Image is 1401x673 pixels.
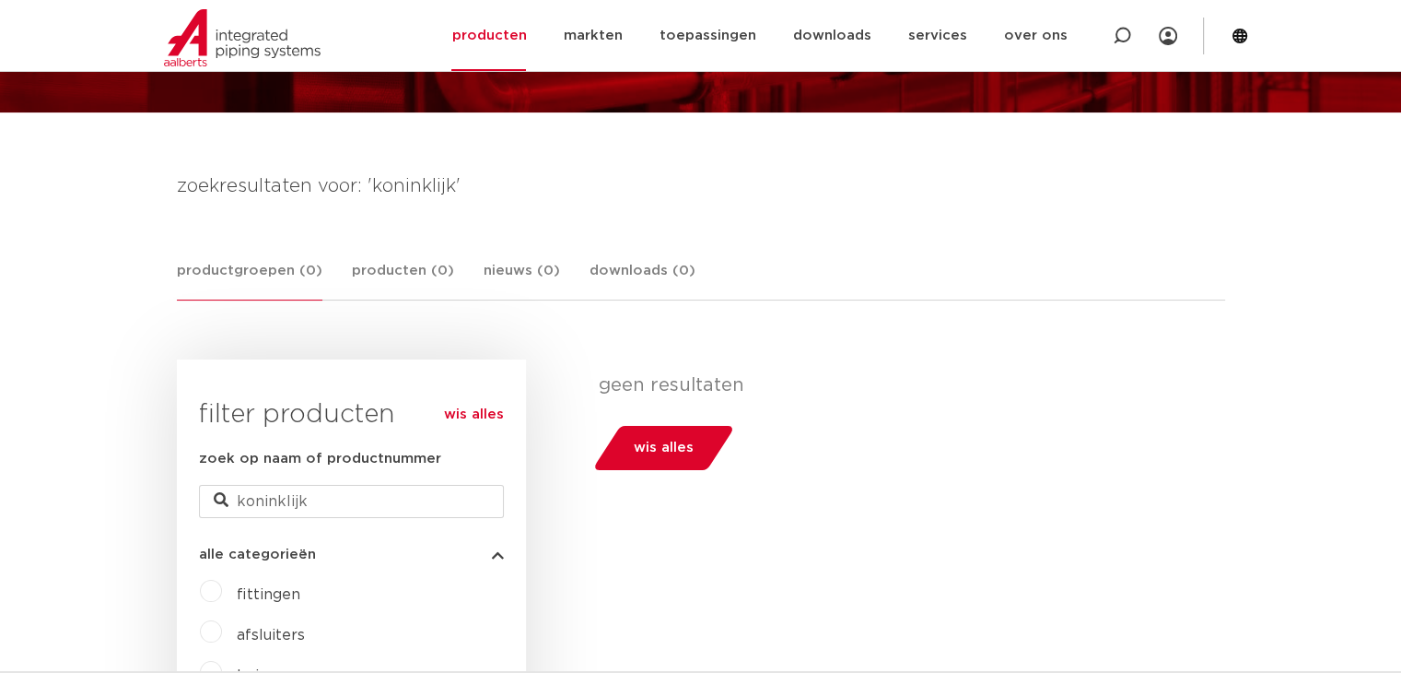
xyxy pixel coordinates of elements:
a: producten (0) [352,260,454,300]
p: geen resultaten [599,374,1211,396]
span: alle categorieën [199,548,316,561]
div: my IPS [1159,16,1177,56]
a: nieuws (0) [484,260,560,300]
input: zoeken [199,485,504,518]
label: zoek op naam of productnummer [199,448,441,470]
a: productgroepen (0) [177,260,322,301]
a: downloads (0) [590,260,695,300]
span: wis alles [634,433,694,463]
a: wis alles [444,404,504,426]
button: alle categorieën [199,548,504,561]
h3: filter producten [199,396,504,433]
a: afsluiters [237,628,305,643]
h4: zoekresultaten voor: 'koninklijk' [177,171,1225,201]
a: fittingen [237,587,300,602]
